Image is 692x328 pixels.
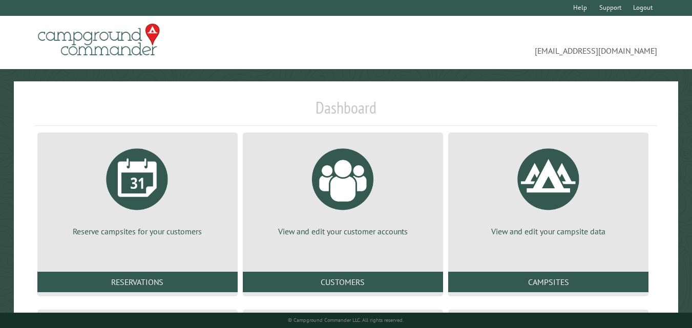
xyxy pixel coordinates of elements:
a: Campsites [448,272,648,292]
a: Reservations [37,272,238,292]
a: View and edit your campsite data [460,141,636,237]
span: [EMAIL_ADDRESS][DOMAIN_NAME] [346,28,658,57]
img: Campground Commander [35,20,163,60]
p: View and edit your customer accounts [255,226,431,237]
h1: Dashboard [35,98,658,126]
a: View and edit your customer accounts [255,141,431,237]
a: Reserve campsites for your customers [50,141,225,237]
p: Reserve campsites for your customers [50,226,225,237]
a: Customers [243,272,443,292]
small: © Campground Commander LLC. All rights reserved. [288,317,404,323]
p: View and edit your campsite data [460,226,636,237]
